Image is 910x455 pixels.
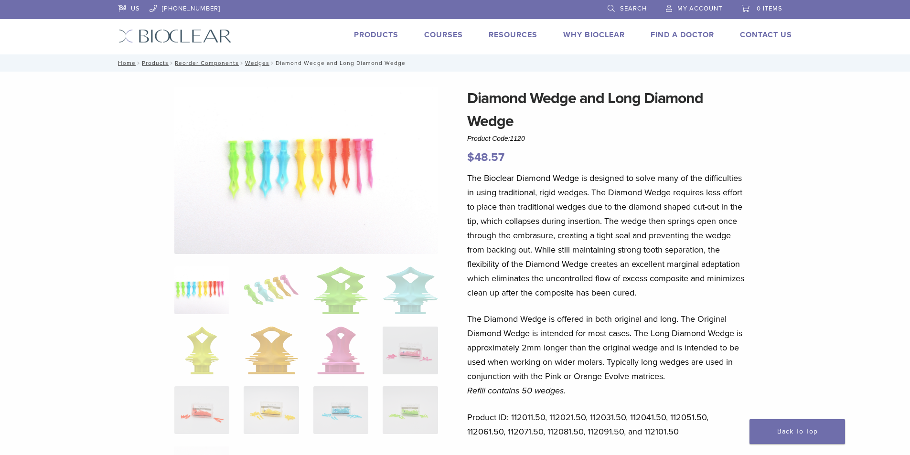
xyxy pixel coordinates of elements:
[749,419,845,444] a: Back To Top
[383,327,438,374] img: Diamond Wedge and Long Diamond Wedge - Image 8
[313,266,368,314] img: Diamond Wedge and Long Diamond Wedge - Image 3
[467,150,474,164] span: $
[757,5,782,12] span: 0 items
[467,135,525,142] span: Product Code:
[245,60,269,66] a: Wedges
[244,386,299,434] img: Diamond Wedge and Long Diamond Wedge - Image 10
[174,87,438,254] img: DSC_0187_v3-1920x1218-1.png
[489,30,537,40] a: Resources
[244,266,299,314] img: Diamond Wedge and Long Diamond Wedge - Image 2
[142,60,169,66] a: Products
[169,61,175,65] span: /
[111,54,799,72] nav: Diamond Wedge and Long Diamond Wedge
[317,327,364,374] img: Diamond Wedge and Long Diamond Wedge - Image 7
[174,266,229,314] img: DSC_0187_v3-1920x1218-1-324x324.png
[651,30,714,40] a: Find A Doctor
[620,5,647,12] span: Search
[185,327,219,374] img: Diamond Wedge and Long Diamond Wedge - Image 5
[424,30,463,40] a: Courses
[467,87,748,133] h1: Diamond Wedge and Long Diamond Wedge
[239,61,245,65] span: /
[467,171,748,300] p: The Bioclear Diamond Wedge is designed to solve many of the difficulties in using traditional, ri...
[118,29,232,43] img: Bioclear
[510,135,525,142] span: 1120
[115,60,136,66] a: Home
[174,386,229,434] img: Diamond Wedge and Long Diamond Wedge - Image 9
[269,61,276,65] span: /
[467,312,748,398] p: The Diamond Wedge is offered in both original and long. The Original Diamond Wedge is intended fo...
[467,385,566,396] em: Refill contains 50 wedges.
[383,386,438,434] img: Diamond Wedge and Long Diamond Wedge - Image 12
[136,61,142,65] span: /
[175,60,239,66] a: Reorder Components
[467,410,748,439] p: Product ID: 112011.50, 112021.50, 112031.50, 112041.50, 112051.50, 112061.50, 112071.50, 112081.5...
[740,30,792,40] a: Contact Us
[383,266,438,314] img: Diamond Wedge and Long Diamond Wedge - Image 4
[563,30,625,40] a: Why Bioclear
[677,5,722,12] span: My Account
[245,327,298,374] img: Diamond Wedge and Long Diamond Wedge - Image 6
[467,150,504,164] bdi: 48.57
[313,386,368,434] img: Diamond Wedge and Long Diamond Wedge - Image 11
[354,30,398,40] a: Products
